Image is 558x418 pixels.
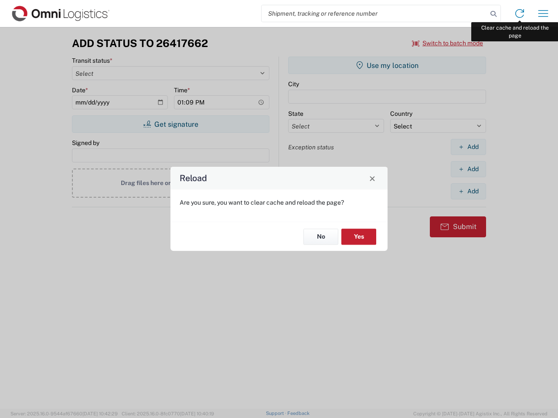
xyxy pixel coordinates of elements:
h4: Reload [180,172,207,185]
p: Are you sure, you want to clear cache and reload the page? [180,199,378,206]
button: Yes [341,229,376,245]
button: No [303,229,338,245]
input: Shipment, tracking or reference number [262,5,487,22]
button: Close [366,172,378,184]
